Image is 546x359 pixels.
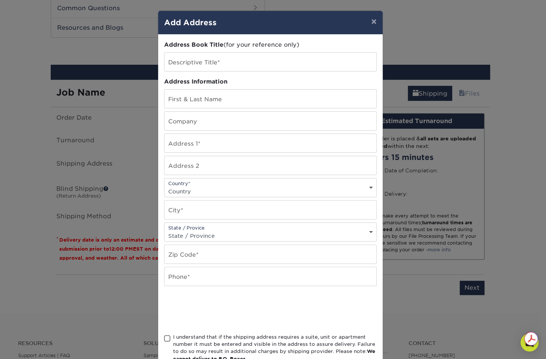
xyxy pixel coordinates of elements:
div: (for your reference only) [164,41,377,49]
div: Address Information [164,78,377,86]
div: Open Intercom Messenger [520,333,538,351]
span: Address Book Title [164,41,223,48]
h4: Add Address [164,17,377,28]
button: × [365,11,382,32]
iframe: reCAPTCHA [164,295,278,324]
